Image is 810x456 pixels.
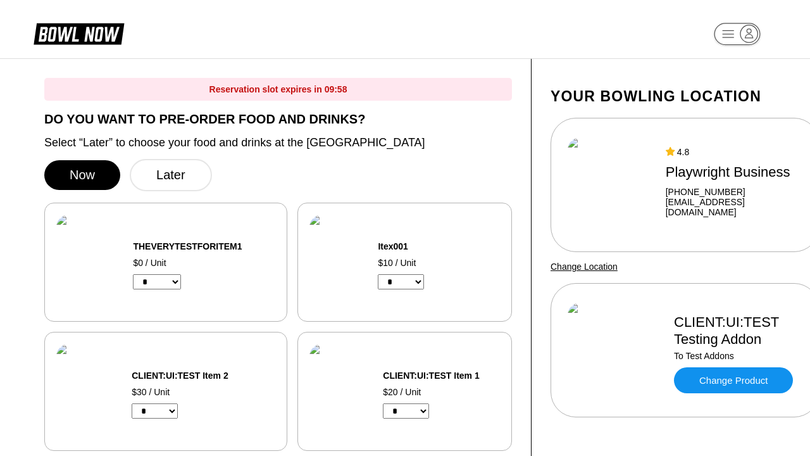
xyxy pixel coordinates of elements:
img: CLIENT:UI:TEST Item 2 [56,344,116,439]
label: Select “Later” to choose your food and drinks at the [GEOGRAPHIC_DATA] [44,136,512,149]
div: Reservation slot expires in 09:58 [44,78,512,101]
img: Playwright Business [568,137,654,232]
button: Later [130,159,212,191]
img: CLIENT:UI:TEST Testing Addon [568,303,663,398]
a: Change Product [674,367,793,393]
img: THEVERYTESTFORITEM1 [56,215,118,310]
a: [EMAIL_ADDRESS][DOMAIN_NAME] [666,197,802,217]
div: Itex001 [378,241,466,251]
div: Playwright Business [666,163,802,180]
div: $20 / Unit [383,387,500,397]
a: Change Location [551,262,618,272]
div: $0 / Unit [133,258,275,268]
label: DO YOU WANT TO PRE-ORDER FOOD AND DRINKS? [44,112,512,126]
div: THEVERYTESTFORITEM1 [133,241,275,251]
button: Now [44,160,120,190]
div: CLIENT:UI:TEST Testing Addon [674,313,802,348]
div: To Test Addons [674,351,802,361]
div: CLIENT:UI:TEST Item 2 [132,370,263,381]
div: [PHONE_NUMBER] [666,187,802,197]
img: Itex001 [309,215,363,310]
div: 4.8 [666,147,802,157]
div: $30 / Unit [132,387,263,397]
div: CLIENT:UI:TEST Item 1 [383,370,500,381]
div: $10 / Unit [378,258,466,268]
img: CLIENT:UI:TEST Item 1 [309,344,368,439]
